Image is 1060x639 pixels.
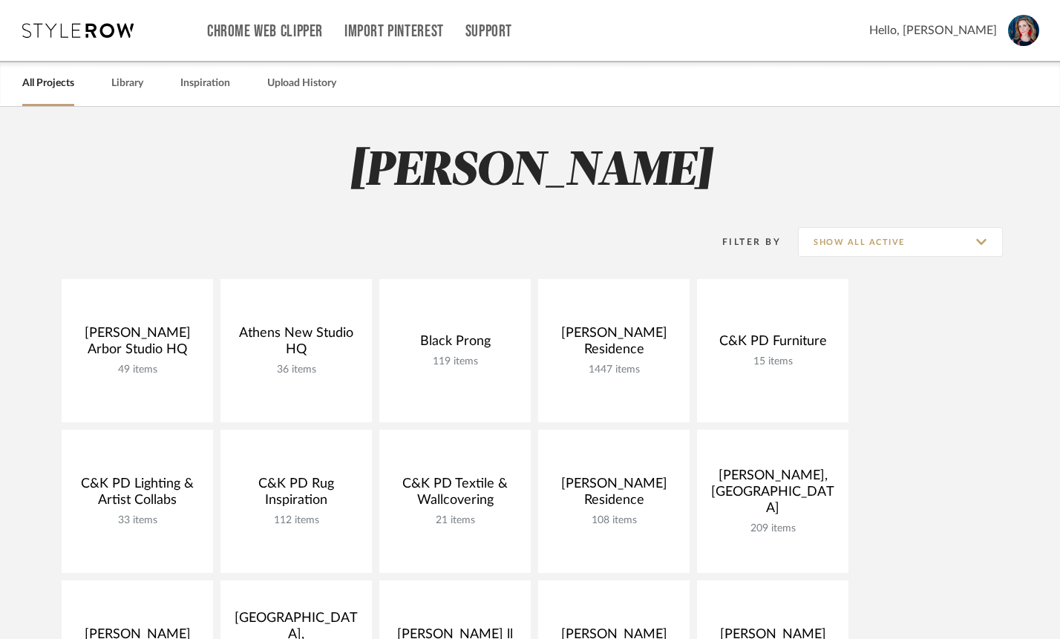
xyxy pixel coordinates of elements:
[73,325,201,364] div: [PERSON_NAME] Arbor Studio HQ
[391,333,519,355] div: Black Prong
[550,364,678,376] div: 1447 items
[550,476,678,514] div: [PERSON_NAME] Residence
[1008,15,1039,46] img: avatar
[391,514,519,527] div: 21 items
[267,73,336,94] a: Upload History
[709,468,837,522] div: [PERSON_NAME], [GEOGRAPHIC_DATA]
[869,22,997,39] span: Hello, [PERSON_NAME]
[73,364,201,376] div: 49 items
[232,364,360,376] div: 36 items
[709,333,837,355] div: C&K PD Furniture
[709,355,837,368] div: 15 items
[207,25,323,38] a: Chrome Web Clipper
[73,476,201,514] div: C&K PD Lighting & Artist Collabs
[344,25,444,38] a: Import Pinterest
[703,235,781,249] div: Filter By
[22,73,74,94] a: All Projects
[465,25,512,38] a: Support
[709,522,837,535] div: 209 items
[232,476,360,514] div: C&K PD Rug Inspiration
[232,325,360,364] div: Athens New Studio HQ
[391,476,519,514] div: C&K PD Textile & Wallcovering
[232,514,360,527] div: 112 items
[73,514,201,527] div: 33 items
[391,355,519,368] div: 119 items
[550,514,678,527] div: 108 items
[550,325,678,364] div: [PERSON_NAME] Residence
[111,73,143,94] a: Library
[180,73,230,94] a: Inspiration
